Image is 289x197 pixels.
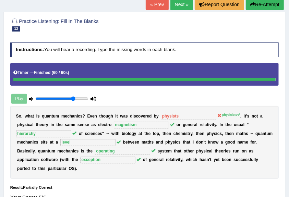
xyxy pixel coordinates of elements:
[103,114,106,119] b: o
[16,47,44,52] b: Instructions:
[168,140,170,145] b: h
[157,131,159,136] b: p
[246,140,248,145] b: e
[246,114,247,119] b: '
[214,122,216,127] b: y
[65,114,68,119] b: e
[50,140,52,145] b: a
[184,140,186,145] b: h
[189,131,191,136] b: r
[185,122,188,127] b: e
[198,140,201,145] b: o
[138,114,141,119] b: o
[229,131,232,136] b: e
[94,122,96,127] b: s
[21,114,22,119] b: ,
[22,122,25,127] b: y
[242,131,243,136] b: t
[23,140,25,145] b: c
[231,131,234,136] b: n
[37,122,39,127] b: h
[148,131,151,136] b: e
[82,122,84,127] b: n
[101,114,103,119] b: h
[146,131,148,136] b: h
[213,122,214,127] b: t
[204,122,205,127] b: l
[100,131,102,136] b: s
[156,114,159,119] b: y
[17,149,20,153] b: B
[117,114,118,119] b: t
[147,140,149,145] b: t
[33,140,34,145] b: i
[83,114,85,119] b: ?
[85,122,87,127] b: s
[73,122,75,127] b: e
[239,122,241,127] b: u
[125,131,128,136] b: o
[162,131,164,136] b: t
[101,122,104,127] b: e
[261,131,263,136] b: a
[225,131,227,136] b: t
[108,114,110,119] b: g
[156,140,158,145] b: a
[188,122,190,127] b: n
[183,140,184,145] b: t
[161,140,163,145] b: d
[141,131,142,136] b: t
[252,114,254,119] b: n
[188,131,189,136] b: t
[205,140,206,145] b: t
[78,114,80,119] b: c
[116,131,117,136] b: t
[152,140,154,145] b: s
[44,114,47,119] b: u
[159,131,160,136] b: ,
[145,140,148,145] b: a
[269,131,273,136] b: m
[215,140,218,145] b: w
[128,140,129,145] b: t
[197,131,200,136] b: h
[221,140,223,145] b: a
[92,122,94,127] b: a
[122,131,124,136] b: b
[216,131,217,136] b: i
[252,131,253,136] b: -
[124,131,125,136] b: i
[229,122,232,127] b: e
[135,140,137,145] b: e
[164,131,166,136] b: h
[21,140,23,145] b: e
[106,114,108,119] b: u
[128,131,129,136] b: l
[20,122,22,127] b: h
[111,114,113,119] b: h
[53,70,68,75] b: 60 / 60s
[244,114,245,119] b: i
[87,122,89,127] b: e
[42,114,44,119] b: q
[52,70,53,75] b: (
[221,122,223,127] b: n
[132,140,135,145] b: e
[265,131,267,136] b: t
[40,140,43,145] b: s
[24,122,27,127] b: s
[220,131,222,136] b: s
[87,131,89,136] b: c
[212,131,214,136] b: y
[36,114,37,119] b: i
[111,131,115,136] b: w
[40,122,42,127] b: e
[230,140,233,145] b: o
[44,140,45,145] b: t
[178,131,181,136] b: e
[67,114,70,119] b: c
[246,131,248,136] b: s
[36,122,37,127] b: t
[200,131,202,136] b: e
[28,114,30,119] b: h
